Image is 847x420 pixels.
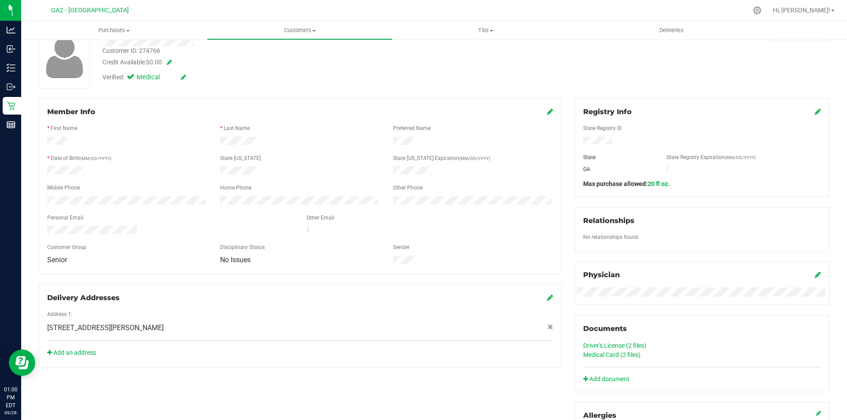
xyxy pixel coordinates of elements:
[41,35,88,80] img: user-icon.png
[583,411,616,420] span: Allergies
[207,21,393,40] a: Customers
[7,101,15,110] inline-svg: Retail
[47,294,120,302] span: Delivery Addresses
[220,184,251,192] label: Home Phone
[583,375,634,384] a: Add document
[583,233,639,241] label: No relationships found.
[47,256,67,264] span: Senior
[7,26,15,34] inline-svg: Analytics
[583,180,670,187] span: Max purchase allowed:
[648,180,670,187] span: 20 fl oz.
[583,324,627,333] span: Documents
[102,73,186,82] div: Verified:
[220,256,251,264] span: No Issues
[102,58,491,67] div: Credit Available:
[224,124,250,132] label: Last Name
[579,21,765,40] a: Deliveries
[137,73,172,82] span: Medical
[393,154,490,162] label: State [US_STATE] Expiration
[725,155,756,160] span: (MM/DD/YYYY)
[583,271,620,279] span: Physician
[393,26,578,34] span: Tills
[102,46,160,56] div: Customer ID: 274766
[220,154,261,162] label: State [US_STATE]
[577,153,660,161] div: State
[583,216,634,225] span: Relationships
[393,21,578,40] a: Tills
[51,124,77,132] label: First Name
[7,45,15,53] inline-svg: Inbound
[393,184,423,192] label: Other Phone
[393,243,410,251] label: Gender
[51,7,129,14] span: GA2 - [GEOGRAPHIC_DATA]
[47,323,164,333] span: [STREET_ADDRESS][PERSON_NAME]
[47,214,83,222] label: Personal Email
[47,184,80,192] label: Mobile Phone
[773,7,830,14] span: Hi, [PERSON_NAME]!
[4,386,17,409] p: 01:00 PM EDT
[577,165,660,173] div: GA
[583,342,646,349] a: Driver's License (2 files)
[220,243,265,251] label: Disciplinary Status
[7,120,15,129] inline-svg: Reports
[583,124,622,132] label: State Registry ID
[207,26,392,34] span: Customers
[459,156,490,161] span: (MM/DD/YYYY)
[583,108,632,116] span: Registry Info
[648,26,696,34] span: Deliveries
[47,349,96,356] a: Add an address
[80,156,111,161] span: (MM/DD/YYYY)
[47,310,72,318] label: Address 1:
[21,21,207,40] a: Purchases
[47,108,95,116] span: Member Info
[146,59,162,66] span: $0.00
[51,154,111,162] label: Date of Birth
[667,153,756,161] label: State Registry Expiration
[307,214,334,222] label: Other Email
[752,6,763,15] div: Manage settings
[21,26,207,34] span: Purchases
[7,63,15,72] inline-svg: Inventory
[7,82,15,91] inline-svg: Outbound
[9,349,35,376] iframe: Resource center
[4,409,17,416] p: 09/28
[393,124,431,132] label: Preferred Name
[47,243,86,251] label: Customer Group
[583,351,641,358] a: Medical Card (2 files)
